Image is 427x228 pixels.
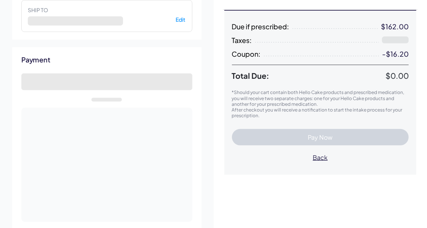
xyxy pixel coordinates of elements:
span: After checkout you will receive a notification to start the intake process for your prescription. [232,107,403,118]
label: Ship to [28,6,186,13]
span: $0.00 [385,71,409,80]
span: Due if prescribed: [232,23,289,30]
span: Taxes: [232,37,252,44]
p: *Should your cart contain both Hello Cake products and prescribed medication, you will receive tw... [232,89,409,107]
button: Edit [176,16,186,23]
span: Total Due: [232,71,386,80]
span: Pay Now [308,133,333,141]
div: $162.00 [381,23,409,30]
h2: Payment [21,55,192,64]
button: Back [232,149,409,166]
span: Back [313,153,328,161]
button: Pay Now [232,129,409,145]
